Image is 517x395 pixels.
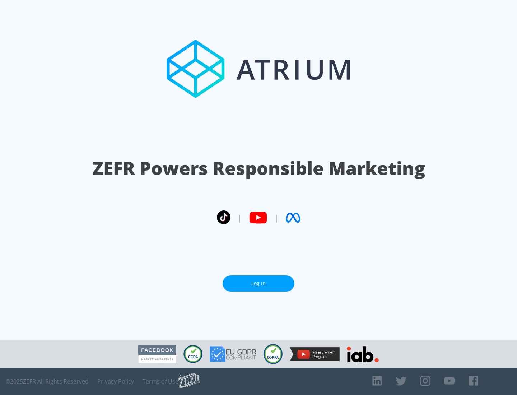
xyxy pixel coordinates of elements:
span: © 2025 ZEFR All Rights Reserved [5,378,89,385]
span: | [274,212,279,223]
h1: ZEFR Powers Responsible Marketing [92,156,425,181]
a: Terms of Use [143,378,178,385]
img: IAB [347,346,379,362]
img: CCPA Compliant [183,345,202,363]
img: GDPR Compliant [210,346,256,362]
img: YouTube Measurement Program [290,347,340,361]
img: COPPA Compliant [264,344,283,364]
span: | [238,212,242,223]
a: Privacy Policy [97,378,134,385]
a: Log In [223,275,294,292]
img: Facebook Marketing Partner [138,345,176,363]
